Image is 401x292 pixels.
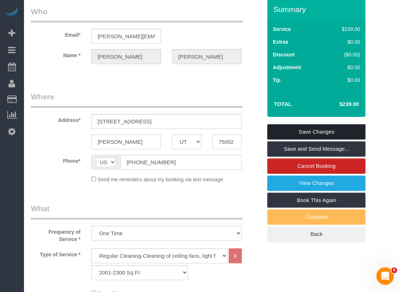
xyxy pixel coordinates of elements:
[31,91,242,108] legend: Where
[172,49,242,64] input: Last Name*
[25,226,86,243] label: Frequency of Service *
[97,177,223,182] span: Send me reminders about my booking via text message
[267,175,365,191] a: View Changes
[273,38,288,46] label: Extras
[25,29,86,39] label: Email*
[267,158,365,174] a: Cancel Booking
[91,49,161,64] input: First Name*
[91,29,161,44] input: Email*
[267,226,365,242] a: Back
[317,101,359,107] h4: $239.00
[326,76,360,84] div: $0.00
[326,38,360,46] div: $0.00
[120,155,242,170] input: Phone*
[25,248,86,258] label: Type of Service *
[25,155,86,165] label: Phone*
[274,101,292,107] strong: Total
[25,114,86,124] label: Address*
[326,25,360,33] div: $239.00
[376,267,394,285] iframe: Intercom live chat
[326,64,360,71] div: $0.00
[267,124,365,139] a: Save Changes
[273,25,291,33] label: Service
[267,141,365,157] a: Save and Send Message...
[273,64,301,71] label: Adjustment
[326,51,360,58] div: ($0.00)
[273,5,362,13] h3: Summary
[4,7,19,17] img: Automaid Logo
[31,6,242,23] legend: Who
[273,51,294,58] label: Discount
[391,267,397,273] span: 6
[273,76,280,84] label: Tip
[31,203,242,220] legend: What
[91,134,161,149] input: City*
[25,49,86,59] label: Name *
[212,134,242,149] input: Zip Code*
[267,193,365,208] a: Book This Again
